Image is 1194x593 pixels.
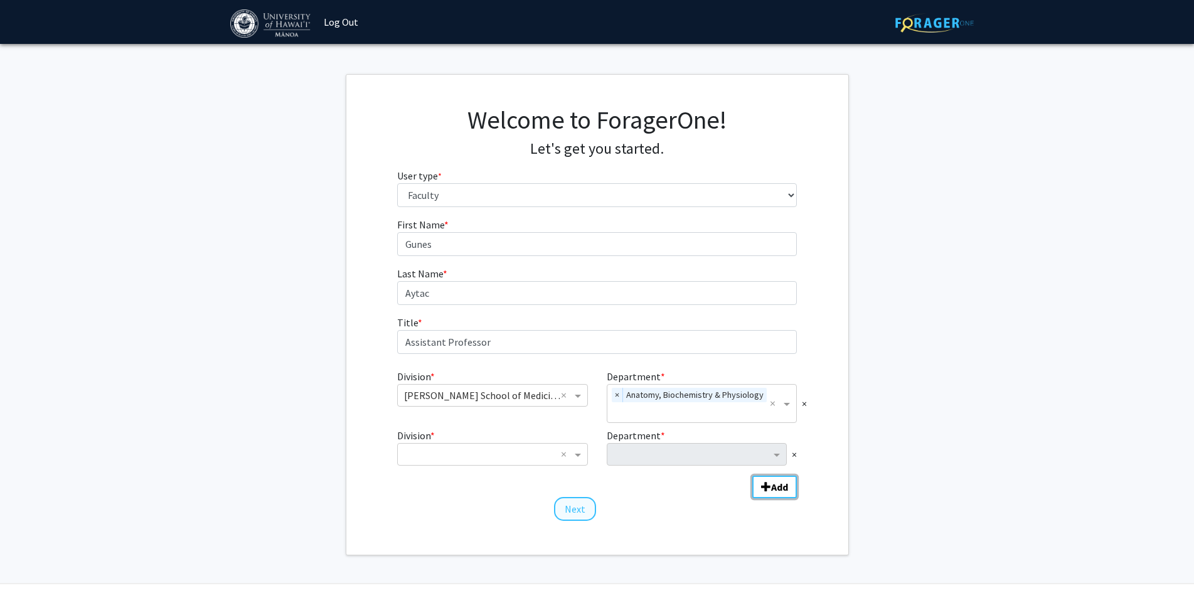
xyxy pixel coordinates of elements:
[607,443,787,466] ng-select: Department
[597,428,806,466] div: Department
[770,396,781,411] span: Clear all
[9,537,53,584] iframe: Chat
[397,218,444,231] span: First Name
[623,388,767,403] span: Anatomy, Biochemistry & Physiology
[397,316,418,329] span: Title
[554,497,596,521] button: Next
[397,105,797,135] h1: Welcome to ForagerOne!
[230,9,313,38] img: University of Hawaiʻi at Mānoa Logo
[612,388,623,403] span: ×
[397,384,587,407] ng-select: Division
[388,369,597,424] div: Division
[397,168,442,183] label: User type
[607,384,797,424] ng-select: Department
[397,443,587,466] ng-select: Division
[792,447,797,462] span: ×
[771,481,788,493] b: Add
[802,396,807,411] span: ×
[895,13,974,33] img: ForagerOne Logo
[561,447,572,462] span: Clear all
[397,267,443,280] span: Last Name
[752,476,797,498] button: Add Division/Department
[397,140,797,158] h4: Let's get you started.
[388,428,597,466] div: Division
[561,388,572,403] span: Clear all
[597,369,806,424] div: Department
